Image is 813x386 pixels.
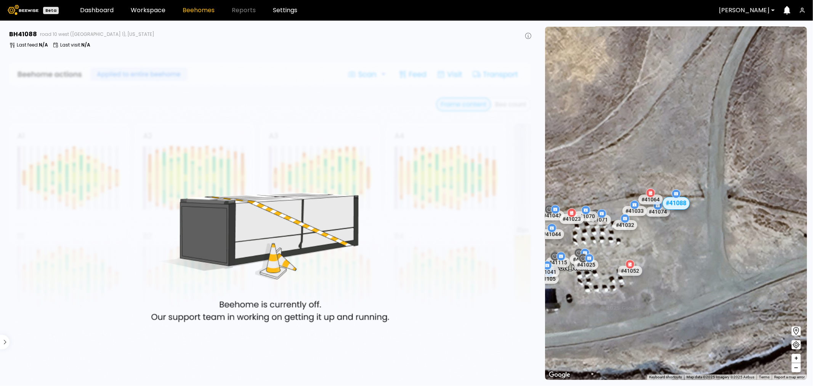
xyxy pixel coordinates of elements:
[40,32,154,37] span: road 10 west ([GEOGRAPHIC_DATA] 1), [US_STATE]
[645,207,670,217] div: # 41074
[686,375,754,379] span: Map data ©2025 Imagery ©2025 Airbus
[131,7,165,13] a: Workspace
[570,254,594,264] div: # 41045
[60,43,90,47] p: Last visit :
[662,197,690,210] div: # 41088
[80,7,114,13] a: Dashboard
[547,370,572,380] a: Open this area in Google Maps (opens a new window)
[535,267,560,277] div: # 41041
[792,363,801,372] button: –
[622,206,646,216] div: # 41033
[587,215,611,225] div: # 41071
[9,60,533,382] img: Empty State
[794,354,799,363] span: +
[17,43,48,47] p: Last feed :
[534,274,559,284] div: # 41105
[794,363,799,373] span: –
[39,42,48,48] b: N/A
[9,31,37,37] h3: BH 41088
[546,257,570,267] div: # 41115
[574,260,598,270] div: # 41025
[649,375,682,380] button: Keyboard shortcuts
[792,354,801,363] button: +
[547,370,572,380] img: Google
[759,375,770,379] a: Terms
[232,7,256,13] span: Reports
[638,195,662,204] div: # 41064
[573,211,598,221] div: # 41070
[560,214,584,224] div: # 41023
[613,220,637,230] div: # 41032
[43,7,59,14] div: Beta
[774,375,805,379] a: Report a map error
[81,42,90,48] b: N/A
[617,266,642,276] div: # 41052
[183,7,215,13] a: Beehomes
[273,7,297,13] a: Settings
[540,211,564,220] div: # 41043
[540,229,564,239] div: # 41044
[8,5,38,15] img: Beewise logo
